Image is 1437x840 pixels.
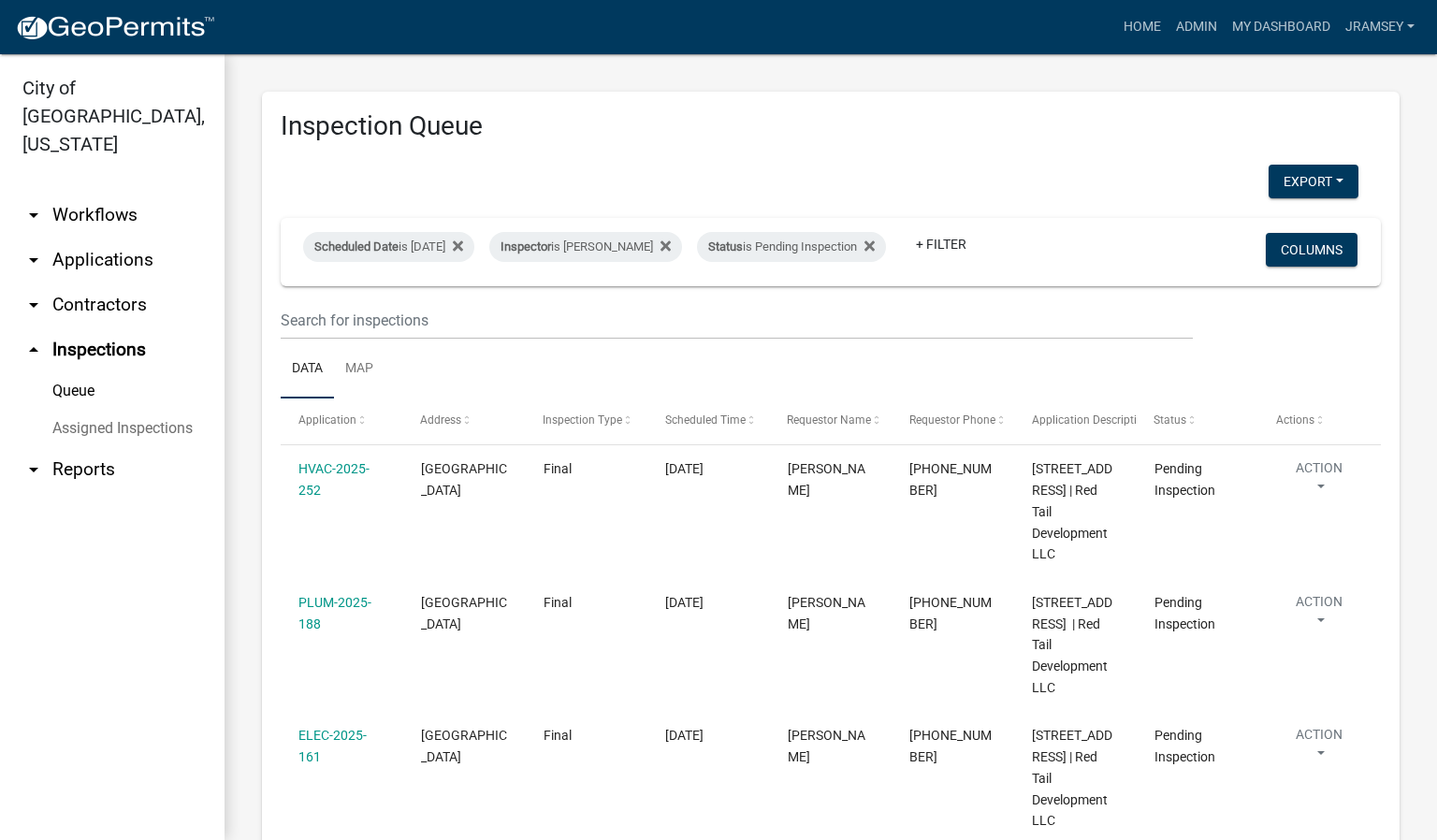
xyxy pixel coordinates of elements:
i: arrow_drop_down [22,204,45,226]
span: Status [1154,413,1187,427]
span: 4355 RED TAIL RIDGE [421,461,507,498]
span: Status [708,239,743,253]
i: arrow_drop_down [22,249,45,271]
button: Export [1269,165,1358,198]
input: Search for inspections [281,301,1193,340]
span: Final [544,728,572,743]
datatable-header-cell: Application Description [1014,398,1137,443]
span: Scheduled Date [314,239,399,253]
div: [DATE] [665,592,751,614]
button: Action [1276,458,1362,505]
span: ADAM [788,461,865,498]
a: PLUM-2025-188 [298,595,371,631]
i: arrow_drop_up [22,339,45,361]
a: Data [281,340,334,399]
i: arrow_drop_down [22,458,45,481]
a: My Dashboard [1225,9,1338,45]
datatable-header-cell: Application [281,398,403,443]
a: ELEC-2025-161 [298,728,367,764]
button: Action [1276,592,1362,639]
datatable-header-cell: Requestor Name [770,398,893,443]
span: 4355 RED TAIL RIDGE 4655 Red Tail Ridge | Red Tail Development LLC [1032,595,1112,695]
span: Application [298,413,356,427]
span: 502-500-7901 [909,595,992,631]
span: 4355 RED TAIL RIDGE 4655 Red Tail Ridge Lot 239 | Red Tail Development LLC [1032,461,1112,561]
datatable-header-cell: Address [403,398,526,443]
span: ADAM [788,728,865,764]
span: Inspection Type [544,413,623,427]
span: Application Description [1032,413,1150,427]
div: is [DATE] [303,232,474,262]
a: Admin [1168,9,1225,45]
span: Requestor Name [788,413,872,427]
div: [DATE] [665,458,751,480]
datatable-header-cell: Inspection Type [525,398,647,443]
h3: Inspection Queue [281,110,1381,142]
div: is Pending Inspection [697,232,886,262]
div: [DATE] [665,725,751,746]
span: Inspector [501,239,551,253]
datatable-header-cell: Status [1137,398,1259,443]
span: 4355 RED TAIL RIDGE 4655 Red Tail Ridge, Lot 239 | Red Tail Development LLC [1032,728,1112,828]
span: Final [544,461,572,476]
span: Address [421,413,462,427]
span: ADAM [788,595,865,631]
a: Home [1116,9,1168,45]
button: Action [1276,725,1362,772]
span: 502-500-7901 [909,728,992,764]
a: jramsey [1338,9,1422,45]
span: 502-500-7901 [909,461,992,498]
span: Requestor Phone [909,413,995,427]
a: HVAC-2025-252 [298,461,370,498]
span: Final [544,595,572,610]
button: Columns [1266,233,1357,267]
span: 4355 RED TAIL RIDGE [421,595,507,631]
span: 4355 RED TAIL RIDGE [421,728,507,764]
datatable-header-cell: Actions [1258,398,1381,443]
span: Actions [1276,413,1314,427]
span: Pending Inspection [1154,595,1215,631]
a: + Filter [901,227,981,261]
datatable-header-cell: Scheduled Time [647,398,770,443]
div: is [PERSON_NAME] [489,232,682,262]
span: Pending Inspection [1154,728,1215,764]
a: Map [334,340,385,399]
span: Scheduled Time [665,413,746,427]
span: Pending Inspection [1154,461,1215,498]
datatable-header-cell: Requestor Phone [892,398,1014,443]
i: arrow_drop_down [22,294,45,316]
